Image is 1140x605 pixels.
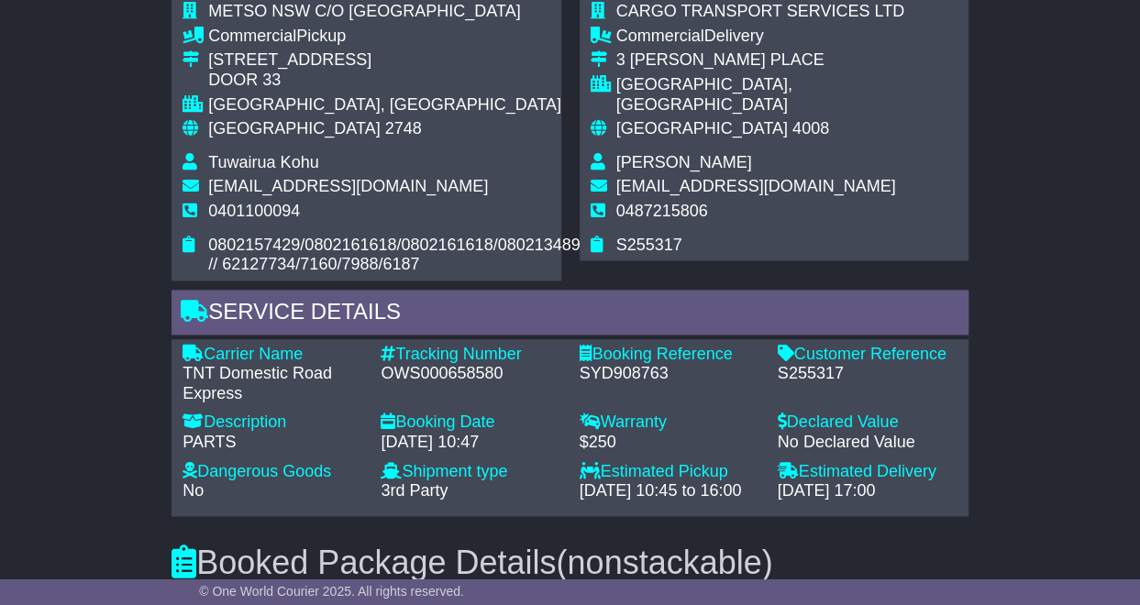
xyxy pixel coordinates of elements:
[778,481,957,501] div: [DATE] 17:00
[172,290,968,339] div: Service Details
[183,364,362,403] div: TNT Domestic Road Express
[208,177,488,195] span: [EMAIL_ADDRESS][DOMAIN_NAME]
[579,412,758,433] div: Warranty
[208,153,318,171] span: Tuwairua Kohu
[579,433,758,453] div: $250
[183,345,362,365] div: Carrier Name
[199,584,464,599] span: © One World Courier 2025. All rights reserved.
[579,345,758,365] div: Booking Reference
[616,27,957,47] div: Delivery
[208,202,300,220] span: 0401100094
[208,95,589,115] div: [GEOGRAPHIC_DATA], [GEOGRAPHIC_DATA]
[616,119,788,137] span: [GEOGRAPHIC_DATA]
[616,177,896,195] span: [EMAIL_ADDRESS][DOMAIN_NAME]
[381,433,560,453] div: [DATE] 10:47
[579,364,758,384] div: SYD908763
[792,119,829,137] span: 4008
[208,71,589,91] div: DOOR 33
[616,202,708,220] span: 0487215806
[556,543,772,580] span: (nonstackable)
[778,412,957,433] div: Declared Value
[381,481,448,500] span: 3rd Party
[381,345,560,365] div: Tracking Number
[208,2,520,20] span: METSO NSW C/O [GEOGRAPHIC_DATA]
[778,364,957,384] div: S255317
[183,481,204,500] span: No
[208,50,589,71] div: [STREET_ADDRESS]
[778,462,957,482] div: Estimated Delivery
[616,153,752,171] span: [PERSON_NAME]
[381,364,560,384] div: OWS000658580
[616,75,957,115] div: [GEOGRAPHIC_DATA], [GEOGRAPHIC_DATA]
[579,462,758,482] div: Estimated Pickup
[208,236,589,274] span: 0802157429/0802161618/0802161618/0802134894 // 62127734/7160/7988/6187
[616,50,957,71] div: 3 [PERSON_NAME] PLACE
[579,481,758,501] div: [DATE] 10:45 to 16:00
[778,433,957,453] div: No Declared Value
[208,119,380,137] span: [GEOGRAPHIC_DATA]
[385,119,422,137] span: 2748
[616,27,704,45] span: Commercial
[381,462,560,482] div: Shipment type
[183,412,362,433] div: Description
[778,345,957,365] div: Customer Reference
[183,433,362,453] div: PARTS
[183,462,362,482] div: Dangerous Goods
[381,412,560,433] div: Booking Date
[208,27,589,47] div: Pickup
[208,27,296,45] span: Commercial
[616,2,904,20] span: CARGO TRANSPORT SERVICES LTD
[172,544,968,580] h3: Booked Package Details
[616,236,682,254] span: S255317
